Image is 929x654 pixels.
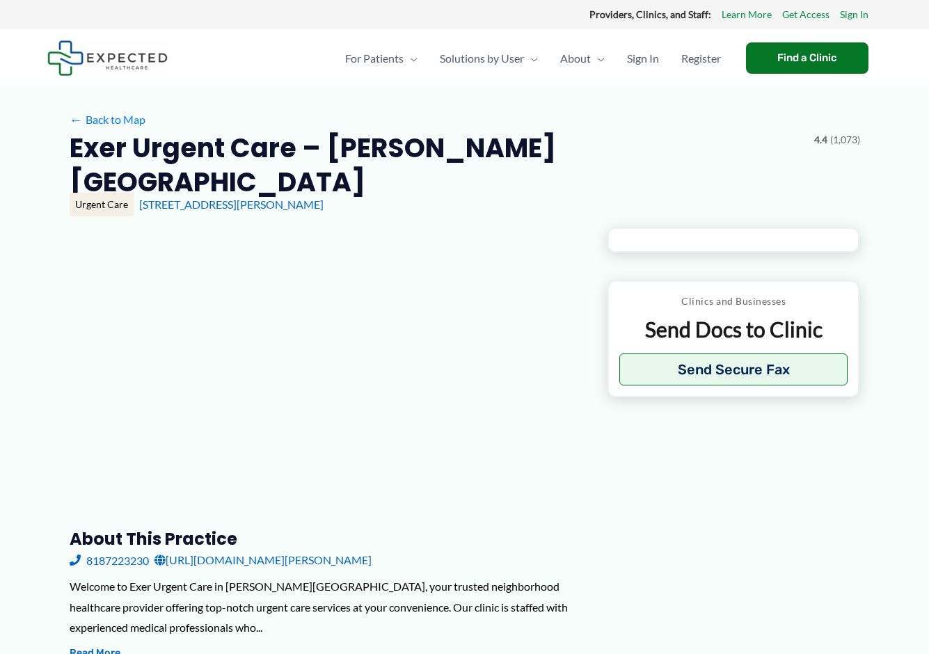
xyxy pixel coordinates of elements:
[47,40,168,76] img: Expected Healthcare Logo - side, dark font, small
[830,131,860,149] span: (1,073)
[70,528,585,550] h3: About this practice
[589,8,711,20] strong: Providers, Clinics, and Staff:
[70,193,134,216] div: Urgent Care
[549,34,616,83] a: AboutMenu Toggle
[70,550,149,571] a: 8187223230
[814,131,827,149] span: 4.4
[560,34,591,83] span: About
[524,34,538,83] span: Menu Toggle
[681,34,721,83] span: Register
[70,113,83,126] span: ←
[154,550,372,571] a: [URL][DOMAIN_NAME][PERSON_NAME]
[334,34,429,83] a: For PatientsMenu Toggle
[840,6,868,24] a: Sign In
[70,576,585,638] div: Welcome to Exer Urgent Care in [PERSON_NAME][GEOGRAPHIC_DATA], your trusted neighborhood healthca...
[670,34,732,83] a: Register
[616,34,670,83] a: Sign In
[345,34,404,83] span: For Patients
[591,34,605,83] span: Menu Toggle
[782,6,829,24] a: Get Access
[334,34,732,83] nav: Primary Site Navigation
[70,131,803,200] h2: Exer Urgent Care – [PERSON_NAME][GEOGRAPHIC_DATA]
[440,34,524,83] span: Solutions by User
[627,34,659,83] span: Sign In
[139,198,324,211] a: [STREET_ADDRESS][PERSON_NAME]
[619,316,848,343] p: Send Docs to Clinic
[429,34,549,83] a: Solutions by UserMenu Toggle
[404,34,418,83] span: Menu Toggle
[619,292,848,310] p: Clinics and Businesses
[619,353,848,385] button: Send Secure Fax
[70,109,145,130] a: ←Back to Map
[746,42,868,74] a: Find a Clinic
[722,6,772,24] a: Learn More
